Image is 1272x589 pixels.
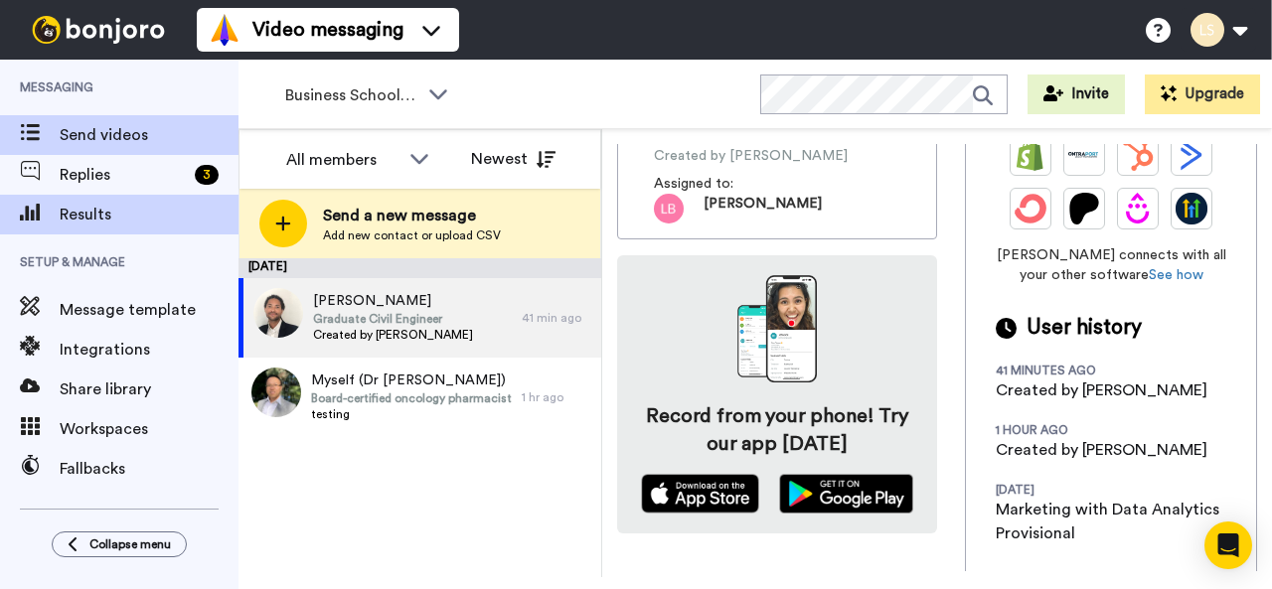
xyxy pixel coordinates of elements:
img: ActiveCampaign [1176,139,1207,171]
div: [DATE] [238,258,601,278]
div: 1 hr ago [522,389,591,405]
img: bj-logo-header-white.svg [24,16,173,44]
span: [PERSON_NAME] connects with all your other software [996,245,1226,285]
img: Drip [1122,193,1154,224]
button: Newest [456,139,570,179]
span: testing [311,406,512,422]
span: [PERSON_NAME] [704,194,822,223]
img: Hubspot [1122,139,1154,171]
div: Open Intercom Messenger [1204,521,1252,569]
span: Fallbacks [60,457,238,481]
span: Workspaces [60,417,238,441]
div: 1 hour ago [996,422,1125,438]
span: Results [60,203,238,226]
span: Created by [PERSON_NAME] [313,327,473,343]
span: Myself (Dr [PERSON_NAME]) [311,370,512,390]
span: Graduate Civil Engineer [313,311,473,327]
div: Created by [PERSON_NAME] [996,378,1207,402]
img: appstore [641,474,759,514]
span: Send a new message [323,204,501,227]
button: Invite [1028,74,1125,114]
span: Message template [60,298,238,322]
img: 95712699-1d76-412f-95a0-6f8058350f25.jpg [253,288,303,338]
div: [DATE] [996,482,1125,498]
img: vm-color.svg [209,14,240,46]
div: All members [286,148,399,172]
img: c70b5e5a-58a8-4e7a-a64b-6e0fdd60cd2d.jpg [251,368,301,417]
span: User history [1027,313,1142,343]
span: Assigned to: [654,174,793,194]
span: Collapse menu [89,536,171,552]
span: Integrations [60,338,238,362]
button: Collapse menu [52,531,187,557]
h4: Record from your phone! Try our app [DATE] [637,402,917,458]
img: Patreon [1068,193,1100,224]
span: [PERSON_NAME] [313,291,473,311]
span: Add new contact or upload CSV [323,227,501,243]
div: 3 [195,165,219,185]
img: Ontraport [1068,139,1100,171]
img: 6eac5c2d-50a3-4b5c-9fd8-84f965c1e8e2.png [654,194,684,223]
div: 41 min ago [522,310,591,326]
span: Video messaging [252,16,403,44]
button: Upgrade [1145,74,1260,114]
div: Marketing with Data Analytics Provisional [996,498,1226,545]
img: download [737,275,817,382]
span: Business School 2025 [285,83,418,107]
span: Board-certified oncology pharmacist and [MEDICAL_DATA] specialist [311,390,512,406]
span: Created by [PERSON_NAME] [654,146,848,166]
img: playstore [779,474,913,514]
div: Created by [PERSON_NAME] [996,438,1207,462]
img: ConvertKit [1015,193,1046,224]
div: 41 minutes ago [996,363,1125,378]
span: Share library [60,377,238,401]
img: GoHighLevel [1176,193,1207,224]
span: Replies [60,163,187,187]
span: Send videos [60,123,238,147]
a: See how [1149,268,1203,282]
img: Shopify [1015,139,1046,171]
